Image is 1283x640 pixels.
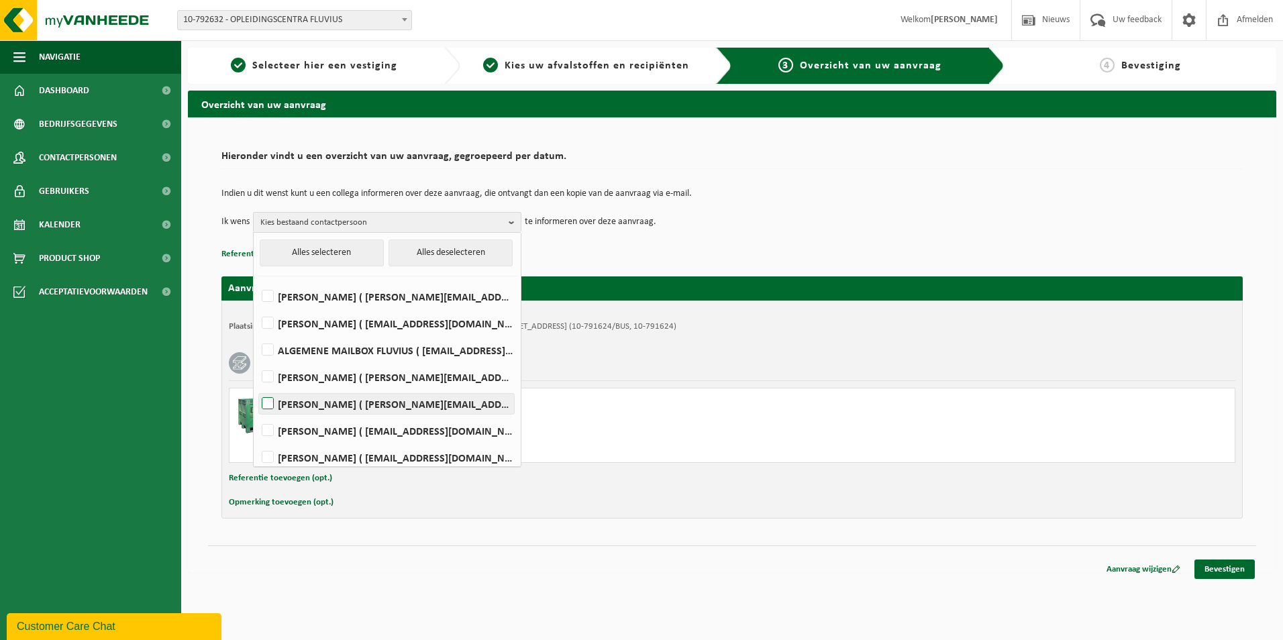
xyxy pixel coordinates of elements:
[178,11,411,30] span: 10-792632 - OPLEIDINGSCENTRA FLUVIUS
[1121,60,1181,71] span: Bevestiging
[1194,559,1255,579] a: Bevestigen
[259,394,514,414] label: [PERSON_NAME] ( [PERSON_NAME][EMAIL_ADDRESS][DOMAIN_NAME] )
[195,58,433,74] a: 1Selecteer hier een vestiging
[229,322,287,331] strong: Plaatsingsadres:
[177,10,412,30] span: 10-792632 - OPLEIDINGSCENTRA FLUVIUS
[39,107,117,141] span: Bedrijfsgegevens
[259,286,514,307] label: [PERSON_NAME] ( [PERSON_NAME][EMAIL_ADDRESS][DOMAIN_NAME] )
[505,60,689,71] span: Kies uw afvalstoffen en recipiënten
[39,40,81,74] span: Navigatie
[253,212,521,232] button: Kies bestaand contactpersoon
[221,212,250,232] p: Ik wens
[39,208,81,242] span: Kalender
[259,340,514,360] label: ALGEMENE MAILBOX FLUVIUS ( [EMAIL_ADDRESS][DOMAIN_NAME] )
[236,395,276,435] img: PB-HB-1400-HPE-GN-01.png
[188,91,1276,117] h2: Overzicht van uw aanvraag
[525,212,656,232] p: te informeren over deze aanvraag.
[221,189,1243,199] p: Indien u dit wenst kunt u een collega informeren over deze aanvraag, die ontvangt dan een kopie v...
[260,239,384,266] button: Alles selecteren
[7,610,224,640] iframe: chat widget
[290,445,786,456] div: Aantal leveren: 1
[259,367,514,387] label: [PERSON_NAME] ( [PERSON_NAME][EMAIL_ADDRESS][DOMAIN_NAME] )
[778,58,793,72] span: 3
[260,213,503,233] span: Kies bestaand contactpersoon
[39,275,148,309] span: Acceptatievoorwaarden
[39,141,117,174] span: Contactpersonen
[259,313,514,333] label: [PERSON_NAME] ( [EMAIL_ADDRESS][DOMAIN_NAME] )
[221,151,1243,169] h2: Hieronder vindt u een overzicht van uw aanvraag, gegroepeerd per datum.
[39,74,89,107] span: Dashboard
[252,60,397,71] span: Selecteer hier een vestiging
[39,242,100,275] span: Product Shop
[290,434,786,445] div: Aantal ophalen : 1
[389,239,513,266] button: Alles deselecteren
[1096,559,1190,579] a: Aanvraag wijzigen
[221,246,325,263] button: Referentie toevoegen (opt.)
[483,58,498,72] span: 2
[467,58,706,74] a: 2Kies uw afvalstoffen en recipiënten
[39,174,89,208] span: Gebruikers
[259,447,514,468] label: [PERSON_NAME] ( [EMAIL_ADDRESS][DOMAIN_NAME] )
[229,494,333,511] button: Opmerking toevoegen (opt.)
[228,283,329,294] strong: Aanvraag voor [DATE]
[931,15,998,25] strong: [PERSON_NAME]
[259,421,514,441] label: [PERSON_NAME] ( [EMAIL_ADDRESS][DOMAIN_NAME] )
[800,60,941,71] span: Overzicht van uw aanvraag
[231,58,246,72] span: 1
[229,470,332,487] button: Referentie toevoegen (opt.)
[290,417,786,427] div: Ophalen en plaatsen lege
[1100,58,1115,72] span: 4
